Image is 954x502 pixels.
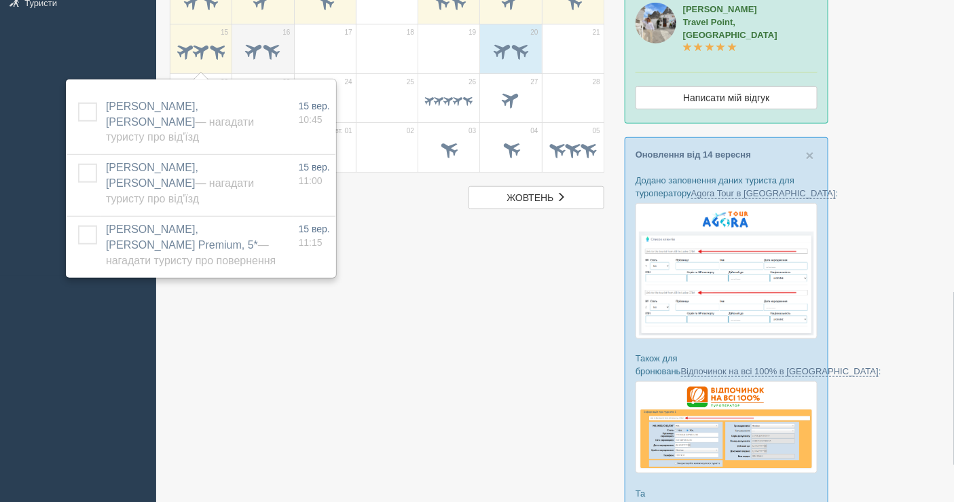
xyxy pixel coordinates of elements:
a: 15 вер. 11:00 [299,160,330,187]
a: [PERSON_NAME]Travel Point, [GEOGRAPHIC_DATA] [683,4,777,53]
span: [PERSON_NAME], [PERSON_NAME] [106,101,254,143]
span: × [806,147,814,163]
span: 22 [221,77,228,87]
span: 23 [282,77,290,87]
span: 15 вер. [299,162,330,173]
span: 03 [469,126,476,136]
a: [PERSON_NAME], [PERSON_NAME]— Нагадати туристу про від'їзд [106,101,254,143]
a: жовтень [469,186,604,209]
span: 15 [221,28,228,37]
button: Close [806,148,814,162]
a: [PERSON_NAME], [PERSON_NAME]— Нагадати туристу про від'їзд [106,162,254,204]
span: 11:15 [299,237,323,248]
span: 02 [407,126,414,136]
p: Додано заповнення даних туриста для туроператору : [636,174,818,200]
span: 16 [282,28,290,37]
span: [PERSON_NAME], [PERSON_NAME] Premium, 5* [106,223,276,266]
span: жовтень [507,192,554,203]
span: жовт. 01 [327,126,352,136]
a: 15 вер. 10:45 [299,99,330,126]
img: otdihnavse100--%D1%84%D0%BE%D1%80%D0%BC%D0%B0-%D0%B1%D1%80%D0%BE%D0%BD%D0%B8%D1%80%D0%BE%D0%B2%D0... [636,381,818,473]
span: 18 [407,28,414,37]
span: 20 [531,28,538,37]
span: 15 вер. [299,223,330,234]
span: 21 [593,28,600,37]
span: 26 [469,77,476,87]
span: 11:00 [299,175,323,186]
p: Також для бронювань : [636,352,818,378]
span: 28 [593,77,600,87]
span: 04 [531,126,538,136]
a: Написати мій відгук [636,86,818,109]
span: 17 [345,28,352,37]
span: 15 вер. [299,101,330,111]
a: [PERSON_NAME], [PERSON_NAME] Premium, 5*— Нагадати туристу про повернення [106,223,276,266]
span: 05 [593,126,600,136]
span: 19 [469,28,476,37]
span: 27 [531,77,538,87]
span: 10:45 [299,114,323,125]
a: 15 вер. 11:15 [299,222,330,249]
a: Оновлення від 14 вересня [636,149,751,160]
span: 24 [345,77,352,87]
a: Agora Tour в [GEOGRAPHIC_DATA] [691,188,836,199]
span: 25 [407,77,414,87]
span: [PERSON_NAME], [PERSON_NAME] [106,162,254,204]
span: — Нагадати туристу про від'їзд [106,177,254,204]
a: Відпочинок на всі 100% в [GEOGRAPHIC_DATA] [681,366,879,377]
img: agora-tour-%D1%84%D0%BE%D1%80%D0%BC%D0%B0-%D0%B1%D1%80%D0%BE%D0%BD%D1%8E%D0%B2%D0%B0%D0%BD%D0%BD%... [636,203,818,339]
span: — Нагадати туристу про повернення [106,239,276,266]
